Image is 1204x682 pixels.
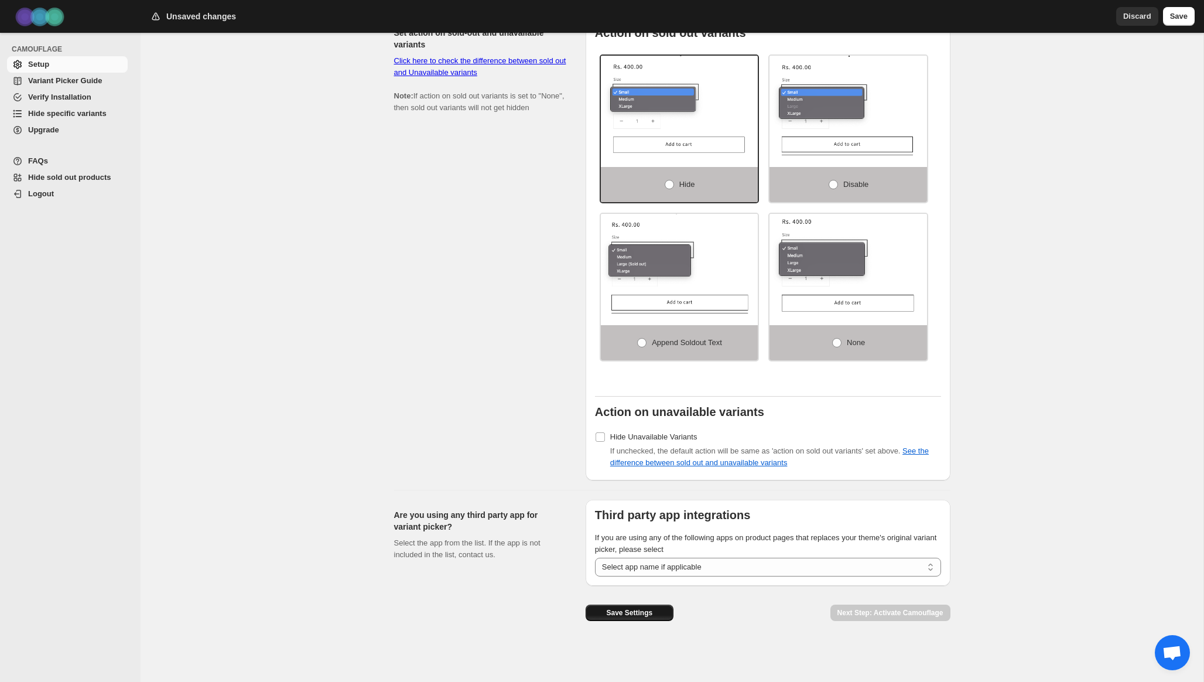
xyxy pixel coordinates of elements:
[394,91,413,100] b: Note:
[12,45,132,54] span: CAMOUFLAGE
[1163,7,1195,26] button: Save
[394,27,567,50] h2: Set action on sold-out and unavailable variants
[679,180,695,189] span: Hide
[769,56,927,155] img: Disable
[7,153,128,169] a: FAQs
[7,73,128,89] a: Variant Picker Guide
[28,125,59,134] span: Upgrade
[595,533,937,554] span: If you are using any of the following apps on product pages that replaces your theme's original v...
[610,446,929,467] span: If unchecked, the default action will be same as 'action on sold out variants' set above.
[28,173,111,182] span: Hide sold out products
[7,89,128,105] a: Verify Installation
[595,509,751,521] b: Third party app integrations
[7,122,128,138] a: Upgrade
[601,214,758,313] img: Append soldout text
[28,60,49,69] span: Setup
[394,538,541,559] span: Select the app from the list. If the app is not included in the list, contact us.
[652,338,722,347] span: Append soldout text
[7,105,128,122] a: Hide specific variants
[606,608,652,618] span: Save Settings
[28,189,54,198] span: Logout
[394,56,566,112] span: If action on sold out variants is set to "None", then sold out variants will not get hidden
[394,56,566,77] a: Click here to check the difference between sold out and Unavailable variants
[595,26,746,39] b: Action on sold out variants
[610,432,697,441] span: Hide Unavailable Variants
[7,169,128,186] a: Hide sold out products
[847,338,865,347] span: None
[28,76,102,85] span: Variant Picker Guide
[769,214,927,313] img: None
[28,156,48,165] span: FAQs
[1155,635,1190,670] div: Open chat
[7,56,128,73] a: Setup
[394,509,567,533] h2: Are you using any third party app for variant picker?
[1116,7,1158,26] button: Discard
[28,109,107,118] span: Hide specific variants
[595,405,764,418] b: Action on unavailable variants
[1123,11,1151,22] span: Discard
[601,56,758,155] img: Hide
[1170,11,1188,22] span: Save
[28,93,91,101] span: Verify Installation
[7,186,128,202] a: Logout
[166,11,236,22] h2: Unsaved changes
[586,605,673,621] button: Save Settings
[843,180,868,189] span: Disable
